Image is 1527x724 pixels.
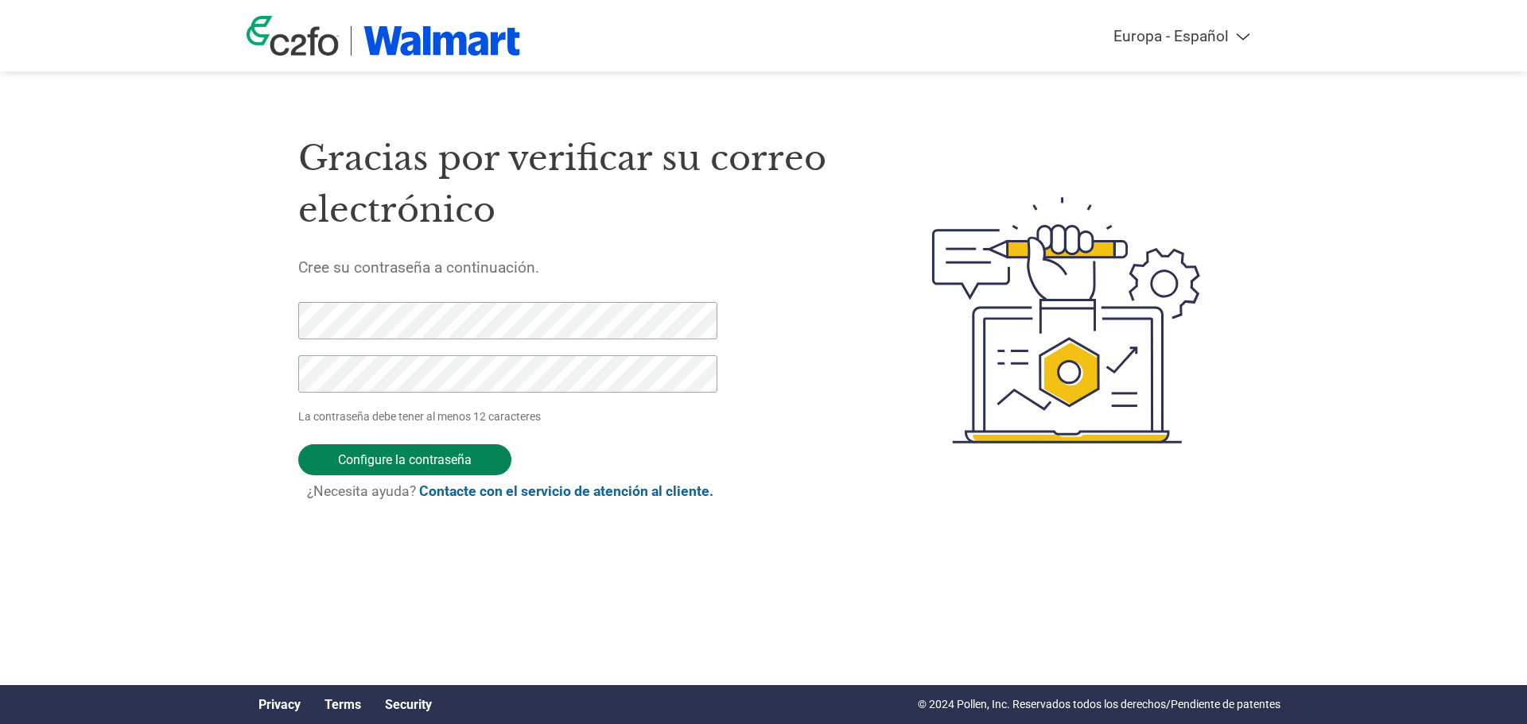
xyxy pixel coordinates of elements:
[324,697,361,712] a: Terms
[385,697,432,712] a: Security
[903,110,1230,531] img: create-password
[258,697,301,712] a: Privacy
[307,483,713,499] span: ¿Necesita ayuda?
[298,444,511,475] input: Configure la contraseña
[363,26,520,56] img: Walmart
[918,696,1280,713] p: © 2024 Pollen, Inc. Reservados todos los derechos/Pendiente de patentes
[298,258,857,277] h5: Cree su contraseña a continuación.
[419,483,713,499] a: Contacte con el servicio de atención al cliente.
[298,408,723,425] p: La contraseña debe tener al menos 12 caracteres
[247,16,339,56] img: c2fo logo
[298,133,857,235] h1: Gracias por verificar su correo electrónico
